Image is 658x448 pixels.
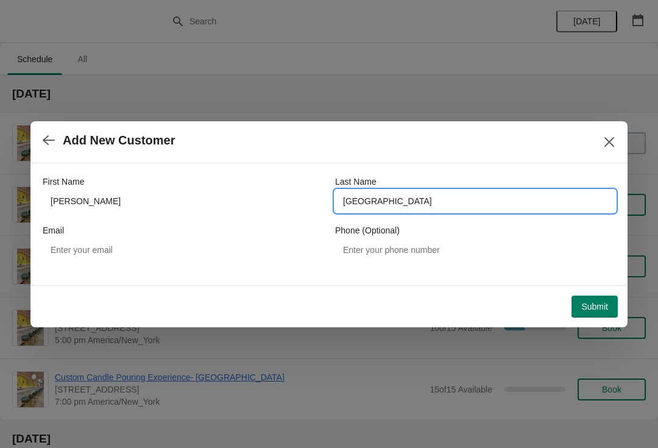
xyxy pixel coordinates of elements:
[571,296,618,318] button: Submit
[43,239,323,261] input: Enter your email
[335,224,400,236] label: Phone (Optional)
[581,302,608,311] span: Submit
[335,176,377,188] label: Last Name
[335,190,615,212] input: Smith
[43,190,323,212] input: John
[43,224,64,236] label: Email
[63,133,175,148] h2: Add New Customer
[598,131,620,153] button: Close
[43,176,84,188] label: First Name
[335,239,615,261] input: Enter your phone number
